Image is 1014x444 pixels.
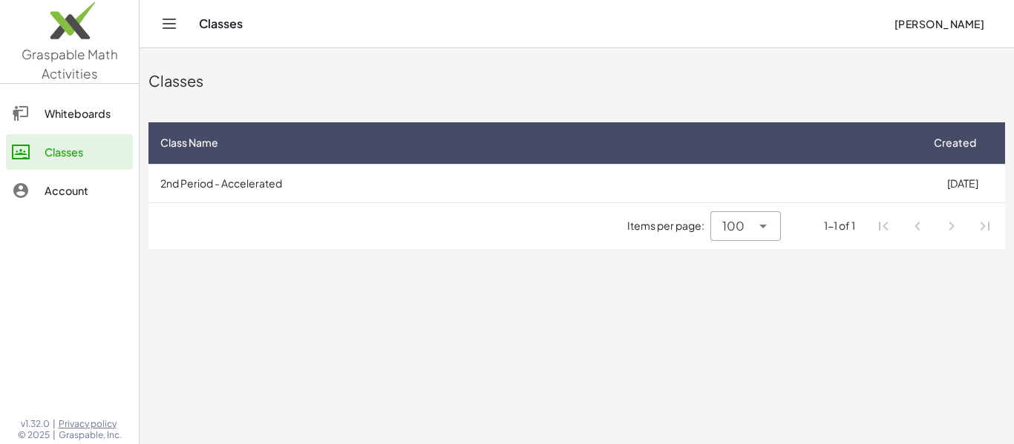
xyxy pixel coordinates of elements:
span: © 2025 [18,429,50,441]
div: Classes [148,70,1005,91]
div: Whiteboards [45,105,127,122]
span: Created [934,135,976,150]
span: Graspable, Inc. [59,429,122,441]
a: Classes [6,134,133,170]
span: Items per page: [627,218,710,233]
td: 2nd Period - Accelerated [148,164,920,202]
button: Toggle navigation [157,12,181,36]
button: [PERSON_NAME] [882,10,996,37]
a: Account [6,173,133,208]
a: Privacy policy [59,418,122,430]
span: v1.32.0 [21,418,50,430]
nav: Pagination Navigation [867,209,1002,243]
span: | [53,418,56,430]
span: [PERSON_NAME] [894,17,984,30]
span: Class Name [160,135,218,150]
a: Whiteboards [6,96,133,131]
div: 1-1 of 1 [824,218,855,233]
td: [DATE] [920,164,1005,202]
div: Account [45,182,127,199]
span: 100 [722,217,745,235]
div: Classes [45,143,127,161]
span: | [53,429,56,441]
span: Graspable Math Activities [22,46,118,82]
